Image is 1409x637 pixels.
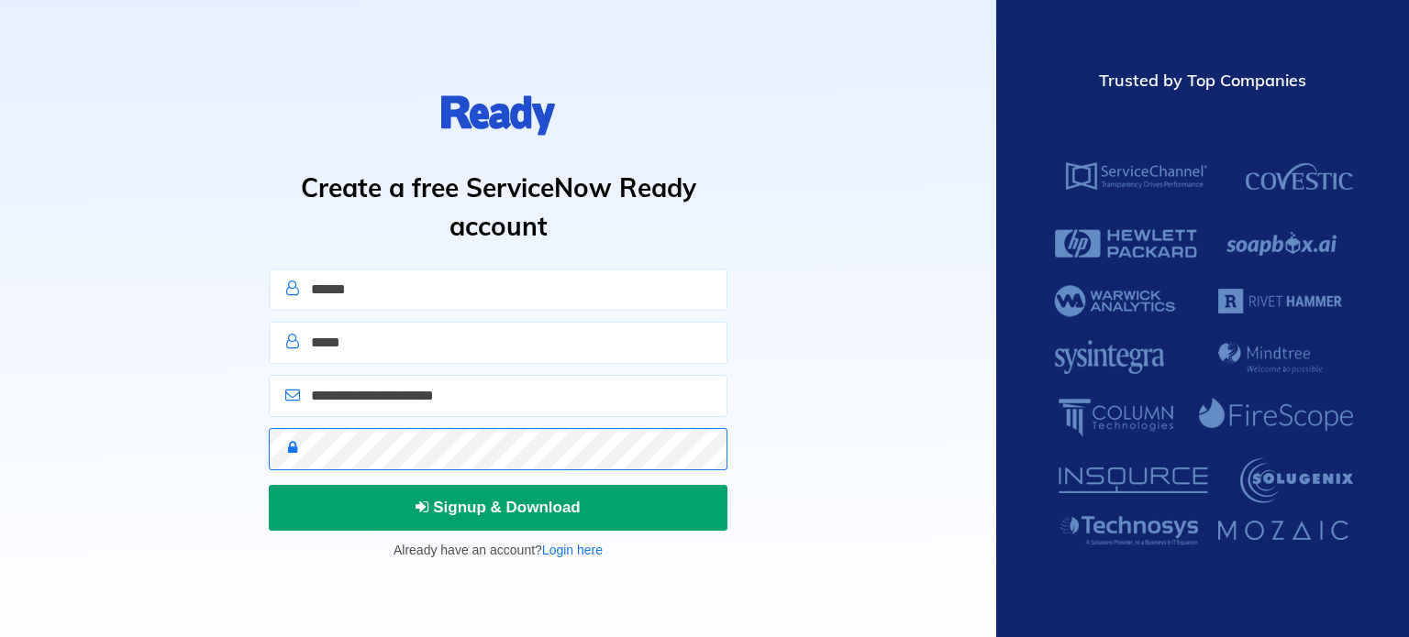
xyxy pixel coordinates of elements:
[1043,126,1363,568] img: ServiceNow Ready Customers
[1043,69,1363,93] div: Trusted by Top Companies
[416,499,581,516] span: Signup & Download
[542,543,603,557] a: Login here
[441,91,555,140] img: logo
[269,485,727,531] button: Signup & Download
[262,169,734,246] h1: Create a free ServiceNow Ready account
[269,540,727,560] p: Already have an account?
